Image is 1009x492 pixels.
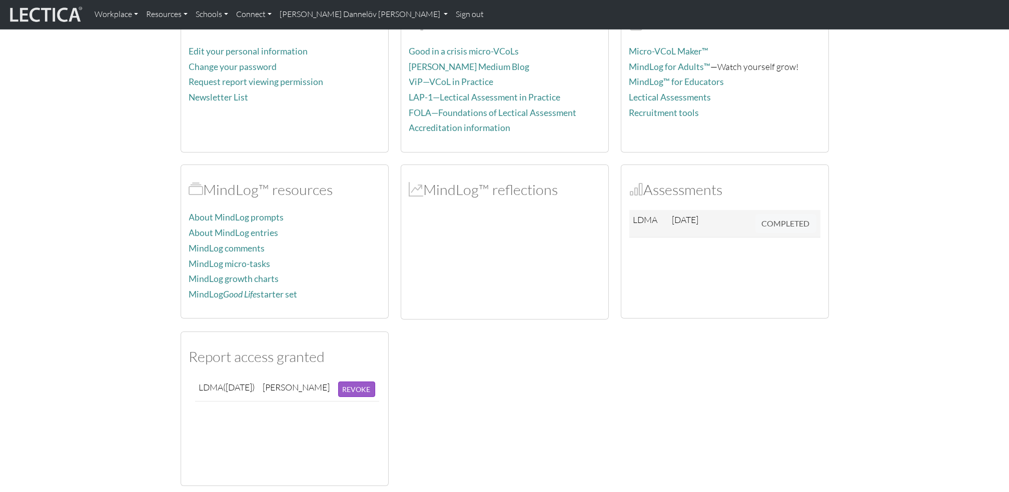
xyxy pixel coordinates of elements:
[629,76,724,87] a: MindLog™ for Educators
[629,92,711,102] a: Lectical Assessments
[189,46,308,56] a: Edit your personal information
[409,46,519,56] a: Good in a crisis micro-VCoLs
[672,214,698,225] span: [DATE]
[224,289,257,299] i: Good Life
[276,4,452,25] a: [PERSON_NAME] Dannelöv [PERSON_NAME]
[189,258,271,269] a: MindLog micro-tasks
[8,5,83,24] img: lecticalive
[189,273,279,284] a: MindLog growth charts
[232,4,276,25] a: Connect
[189,289,298,299] a: MindLogGood Lifestarter set
[409,61,530,72] a: [PERSON_NAME] Medium Blog
[189,243,265,253] a: MindLog comments
[189,61,277,72] a: Change your password
[629,181,820,198] h2: Assessments
[409,76,494,87] a: ViP—VCoL in Practice
[629,59,820,74] p: —Watch yourself grow!
[192,4,232,25] a: Schools
[142,4,192,25] a: Resources
[409,14,600,32] h2: Institute
[189,212,284,222] a: About MindLog prompts
[409,92,561,102] a: LAP-1—Lectical Assessment in Practice
[629,107,699,118] a: Recruitment tools
[629,180,644,198] span: Assessments
[189,180,204,198] span: MindLog™ resources
[629,46,709,56] a: Micro-VCoL Maker™
[189,92,249,102] a: Newsletter List
[409,180,424,198] span: MindLog
[224,381,255,392] span: ([DATE])
[195,377,259,401] td: LDMA
[189,181,380,198] h2: MindLog™ resources
[189,14,380,32] h2: Account
[338,381,375,397] button: REVOKE
[91,4,142,25] a: Workplace
[263,381,330,393] div: [PERSON_NAME]
[629,61,711,72] a: MindLog for Adults™
[452,4,488,25] a: Sign out
[629,14,820,32] h2: Products
[409,107,577,118] a: FOLA—Foundations of Lectical Assessment
[189,76,324,87] a: Request report viewing permission
[189,227,279,238] a: About MindLog entries
[409,181,600,198] h2: MindLog™ reflections
[409,122,511,133] a: Accreditation information
[629,210,668,237] td: LDMA
[189,348,380,365] h2: Report access granted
